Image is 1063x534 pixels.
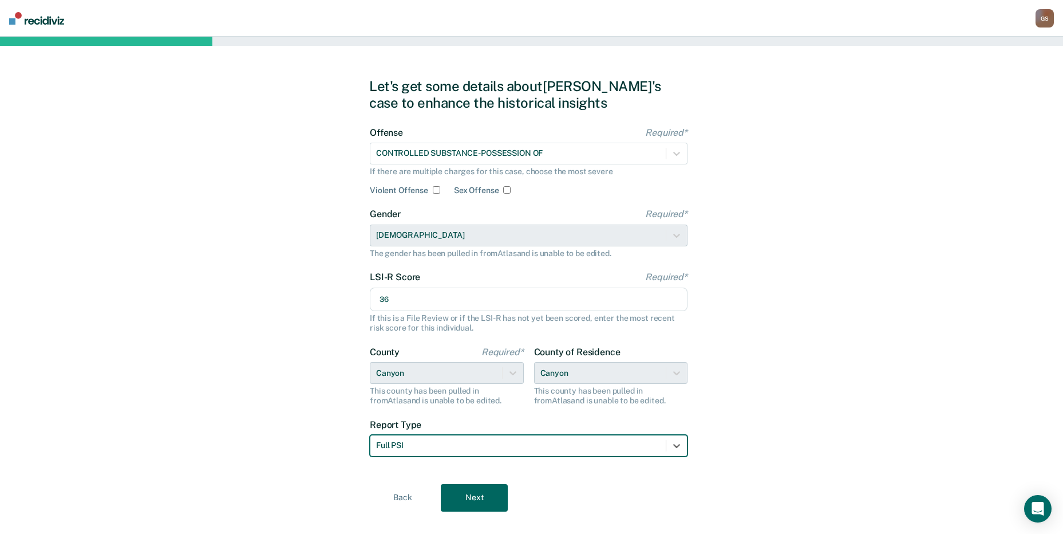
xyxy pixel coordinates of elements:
[370,313,687,333] div: If this is a File Review or if the LSI-R has not yet been scored, enter the most recent risk scor...
[1024,495,1052,523] div: Open Intercom Messenger
[370,272,687,282] label: LSI-R Score
[645,272,687,282] span: Required*
[9,12,64,25] img: Recidiviz
[370,249,687,258] div: The gender has been pulled in from Atlas and is unable to be edited.
[454,186,499,195] label: Sex Offense
[645,127,687,138] span: Required*
[369,484,436,512] button: Back
[370,386,524,406] div: This county has been pulled in from Atlas and is unable to be edited.
[1036,9,1054,28] button: GS
[370,347,524,358] label: County
[370,209,687,219] label: Gender
[369,78,694,111] div: Let's get some details about [PERSON_NAME]'s case to enhance the historical insights
[645,209,687,219] span: Required*
[370,186,428,195] label: Violent Offense
[534,347,688,358] label: County of Residence
[441,484,508,512] button: Next
[370,127,687,138] label: Offense
[481,347,524,358] span: Required*
[370,419,687,430] label: Report Type
[534,386,688,406] div: This county has been pulled in from Atlas and is unable to be edited.
[1036,9,1054,28] div: G S
[370,167,687,176] div: If there are multiple charges for this case, choose the most severe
